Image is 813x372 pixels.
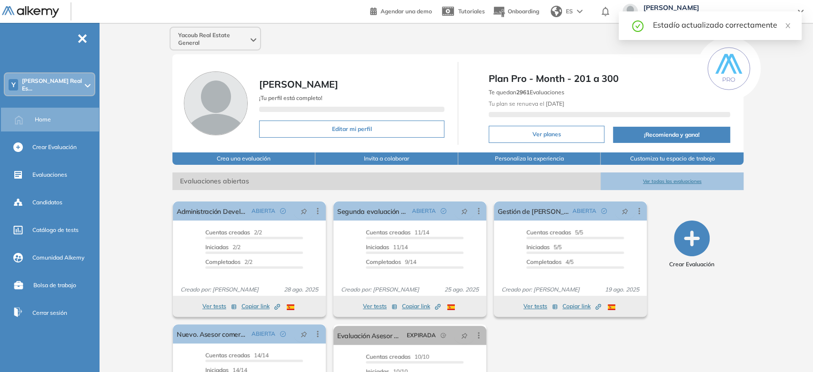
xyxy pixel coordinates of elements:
span: Y [11,81,16,89]
span: 28 ago. 2025 [280,285,322,294]
span: EXPIRADA [407,331,436,340]
button: Crea una evaluación [172,152,315,165]
span: 11/14 [366,229,429,236]
button: ¡Recomienda y gana! [613,127,730,143]
a: Evaluación Asesor Comercial [337,326,403,345]
span: Copiar link [562,302,601,311]
span: Copiar link [241,302,280,311]
span: [PERSON_NAME] [259,78,338,90]
button: Editar mi perfil [259,121,444,138]
span: Bolsa de trabajo [33,281,76,290]
span: ABIERTA [572,207,596,215]
span: Home [35,115,51,124]
span: 5/5 [526,229,583,236]
img: ESP [608,304,615,310]
button: Ver tests [202,301,237,312]
span: Tu plan se renueva el [489,100,564,107]
span: Crear Evaluación [32,143,77,151]
span: Tutoriales [458,8,485,15]
span: Onboarding [508,8,539,15]
span: Completados [366,258,401,265]
button: Ver planes [489,126,604,143]
button: Copiar link [562,301,601,312]
span: Iniciadas [526,243,550,251]
button: Ver tests [523,301,558,312]
span: Creado por: [PERSON_NAME] [177,285,262,294]
button: Ver todas las evaluaciones [601,172,743,190]
span: Candidatos [32,198,62,207]
span: Creado por: [PERSON_NAME] [337,285,423,294]
button: Ver tests [363,301,397,312]
a: Administración Developers [177,201,248,221]
span: 10/10 [366,353,429,360]
img: Foto de perfil [184,71,248,135]
span: Cuentas creadas [366,353,411,360]
span: Cerrar sesión [32,309,67,317]
button: Crear Evaluación [669,221,714,269]
span: Cuentas creadas [205,229,250,236]
img: world [551,6,562,17]
span: ABIERTA [412,207,436,215]
span: [PERSON_NAME] [643,4,788,11]
span: Completados [205,258,241,265]
span: close [784,22,791,29]
span: 9/14 [366,258,416,265]
button: Copiar link [402,301,441,312]
img: ESP [287,304,294,310]
span: 4/5 [526,258,573,265]
button: pushpin [293,326,314,342]
span: Yacoub Real Estate General [178,31,249,47]
span: 19 ago. 2025 [601,285,643,294]
button: pushpin [454,328,475,343]
span: ABIERTA [251,330,275,338]
a: Segunda evaluación - Asesor Comercial. [337,201,408,221]
span: Completados [526,258,562,265]
span: Iniciadas [205,243,229,251]
span: check-circle [632,19,643,32]
span: Te quedan Evaluaciones [489,89,564,96]
span: 2/2 [205,229,262,236]
span: Crear Evaluación [669,260,714,269]
span: 14/14 [205,352,269,359]
span: Evaluaciones abiertas [172,172,601,190]
button: pushpin [614,203,635,219]
span: Cuentas creadas [366,229,411,236]
span: check-circle [601,208,607,214]
img: Logo [2,6,59,18]
span: field-time [441,332,446,338]
span: Evaluaciones [32,171,67,179]
span: Copiar link [402,302,441,311]
span: 2/2 [205,243,241,251]
span: 2/2 [205,258,252,265]
span: [PERSON_NAME] Real Es... [22,77,83,92]
b: [DATE] [544,100,564,107]
span: ABIERTA [251,207,275,215]
span: Catálogo de tests [32,226,79,234]
div: Estadío actualizado correctamente [653,19,790,30]
span: pushpin [301,207,307,215]
button: Invita a colaborar [315,152,458,165]
button: pushpin [454,203,475,219]
span: check-circle [441,208,446,214]
button: Onboarding [492,1,539,22]
span: ES [566,7,573,16]
span: Creado por: [PERSON_NAME] [498,285,583,294]
a: Gestión de [PERSON_NAME]. [498,201,569,221]
span: Cuentas creadas [526,229,571,236]
img: ESP [447,304,455,310]
span: Cuentas creadas [205,352,250,359]
span: 25 ago. 2025 [441,285,482,294]
span: 11/14 [366,243,408,251]
span: Iniciadas [366,243,389,251]
button: Copiar link [241,301,280,312]
span: pushpin [622,207,628,215]
button: pushpin [293,203,314,219]
span: pushpin [461,207,468,215]
span: check-circle [280,208,286,214]
b: 2961 [516,89,530,96]
span: ¡Tu perfil está completo! [259,94,322,101]
span: Comunidad Alkemy [32,253,84,262]
span: pushpin [301,330,307,338]
span: pushpin [461,332,468,339]
span: check-circle [280,331,286,337]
